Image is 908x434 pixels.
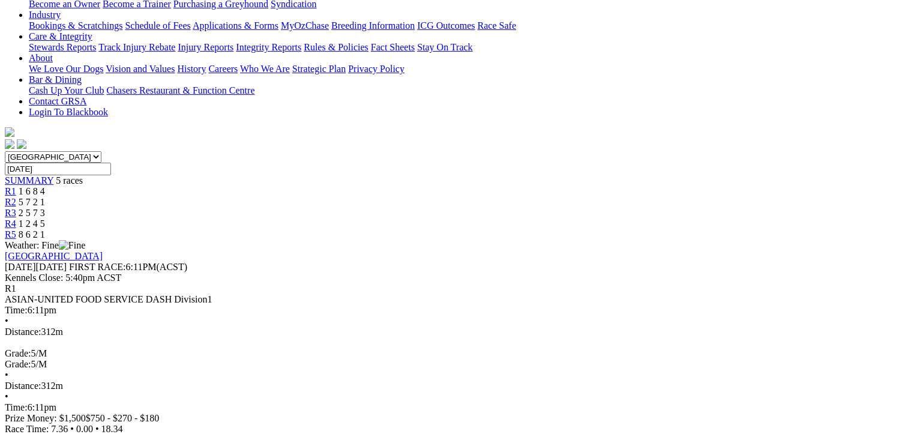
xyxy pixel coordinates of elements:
[19,219,45,229] span: 1 2 4 5
[236,42,301,52] a: Integrity Reports
[29,107,108,117] a: Login To Blackbook
[76,424,93,434] span: 0.00
[98,42,175,52] a: Track Injury Rebate
[17,139,26,149] img: twitter.svg
[5,240,85,250] span: Weather: Fine
[5,381,41,391] span: Distance:
[477,20,516,31] a: Race Safe
[348,64,404,74] a: Privacy Policy
[5,316,8,326] span: •
[29,42,96,52] a: Stewards Reports
[5,402,903,413] div: 6:11pm
[371,42,415,52] a: Fact Sheets
[69,262,125,272] span: FIRST RACE:
[125,20,190,31] a: Schedule of Fees
[5,305,903,316] div: 6:11pm
[417,20,475,31] a: ICG Outcomes
[29,31,92,41] a: Care & Integrity
[292,64,346,74] a: Strategic Plan
[5,139,14,149] img: facebook.svg
[5,208,16,218] a: R3
[240,64,290,74] a: Who We Are
[29,10,61,20] a: Industry
[29,74,82,85] a: Bar & Dining
[417,42,472,52] a: Stay On Track
[29,85,104,95] a: Cash Up Your Club
[177,64,206,74] a: History
[5,402,28,412] span: Time:
[5,294,903,305] div: ASIAN-UNITED FOOD SERVICE DASH Division1
[208,64,238,74] a: Careers
[106,85,254,95] a: Chasers Restaurant & Function Centre
[19,229,45,240] span: 8 6 2 1
[29,85,903,96] div: Bar & Dining
[5,186,16,196] a: R1
[5,413,903,424] div: Prize Money: $1,500
[5,348,31,358] span: Grade:
[331,20,415,31] a: Breeding Information
[5,175,53,185] a: SUMMARY
[19,197,45,207] span: 5 7 2 1
[29,96,86,106] a: Contact GRSA
[304,42,368,52] a: Rules & Policies
[29,20,122,31] a: Bookings & Scratchings
[5,370,8,380] span: •
[69,262,187,272] span: 6:11PM(ACST)
[29,42,903,53] div: Care & Integrity
[29,53,53,63] a: About
[5,163,111,175] input: Select date
[5,305,28,315] span: Time:
[70,424,74,434] span: •
[86,413,160,423] span: $750 - $270 - $180
[59,240,85,251] img: Fine
[5,327,41,337] span: Distance:
[5,424,49,434] span: Race Time:
[5,359,903,370] div: 5/M
[29,64,903,74] div: About
[281,20,329,31] a: MyOzChase
[5,197,16,207] a: R2
[5,262,36,272] span: [DATE]
[5,219,16,229] a: R4
[5,251,103,261] a: [GEOGRAPHIC_DATA]
[5,381,903,391] div: 312m
[5,327,903,337] div: 312m
[5,283,16,294] span: R1
[178,42,233,52] a: Injury Reports
[5,359,31,369] span: Grade:
[19,186,45,196] span: 1 6 8 4
[5,262,67,272] span: [DATE]
[51,424,68,434] span: 7.36
[5,127,14,137] img: logo-grsa-white.png
[5,229,16,240] a: R5
[5,273,903,283] div: Kennels Close: 5:40pm ACST
[5,391,8,402] span: •
[101,424,123,434] span: 18.34
[106,64,175,74] a: Vision and Values
[95,424,99,434] span: •
[29,20,903,31] div: Industry
[19,208,45,218] span: 2 5 7 3
[29,64,103,74] a: We Love Our Dogs
[56,175,83,185] span: 5 races
[193,20,278,31] a: Applications & Forms
[5,348,903,359] div: 5/M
